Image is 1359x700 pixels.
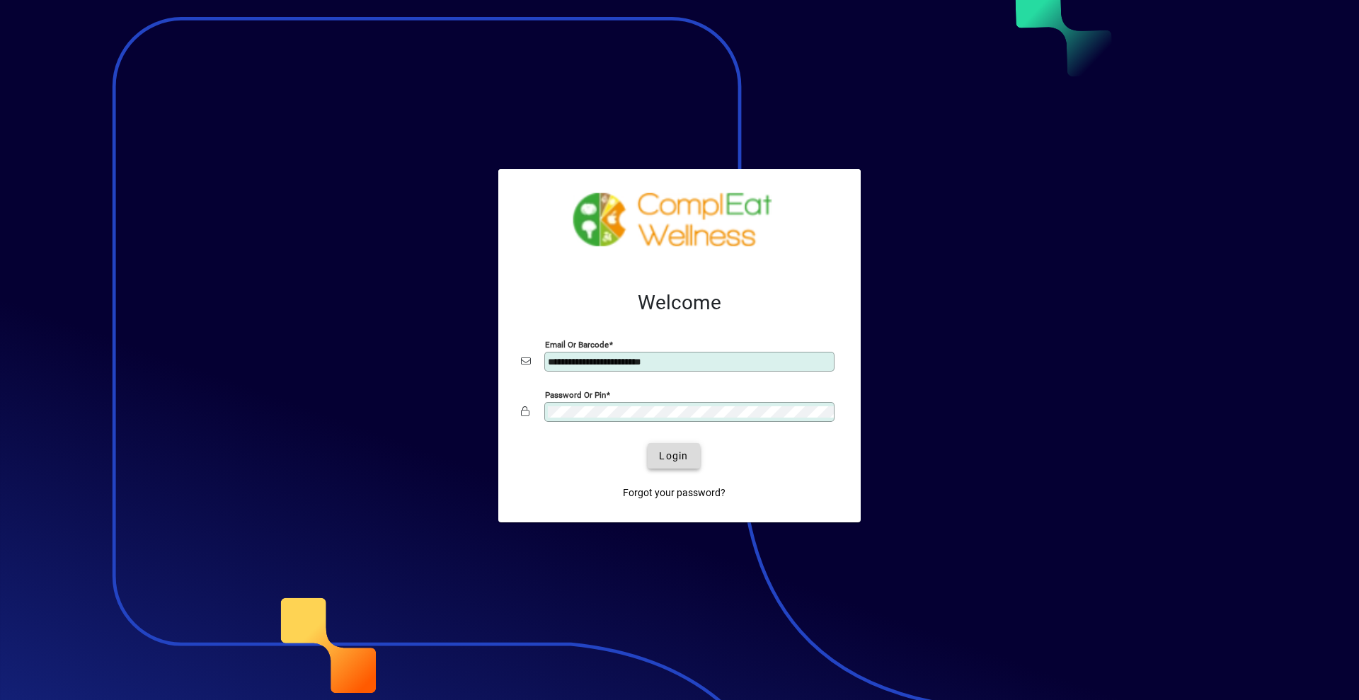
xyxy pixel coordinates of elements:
[521,291,838,315] h2: Welcome
[648,443,699,469] button: Login
[545,340,609,350] mat-label: Email or Barcode
[545,390,606,400] mat-label: Password or Pin
[659,449,688,464] span: Login
[617,480,731,505] a: Forgot your password?
[623,486,726,500] span: Forgot your password?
